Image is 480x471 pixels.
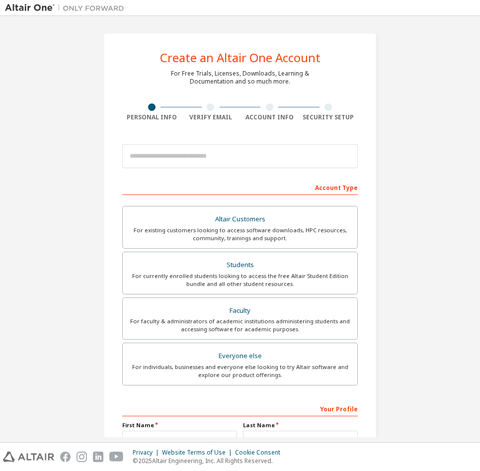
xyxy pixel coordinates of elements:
label: First Name [122,421,237,429]
img: altair_logo.svg [3,452,54,462]
img: instagram.svg [77,452,87,462]
div: Create an Altair One Account [160,52,320,64]
div: Account Type [122,179,358,195]
div: Faculty [129,304,351,318]
div: Account Info [240,113,299,121]
div: Personal Info [122,113,181,121]
label: Last Name [243,421,358,429]
img: linkedin.svg [93,452,103,462]
div: For Free Trials, Licenses, Downloads, Learning & Documentation and so much more. [171,70,309,86]
img: youtube.svg [109,452,124,462]
div: For faculty & administrators of academic institutions administering students and accessing softwa... [129,317,351,333]
div: Security Setup [299,113,358,121]
div: Everyone else [129,349,351,363]
div: Cookie Consent [235,449,286,457]
p: © 2025 Altair Engineering, Inc. All Rights Reserved. [133,457,286,465]
div: Website Terms of Use [162,449,235,457]
div: Altair Customers [129,212,351,226]
div: Students [129,258,351,272]
div: Privacy [133,449,162,457]
div: For existing customers looking to access software downloads, HPC resources, community, trainings ... [129,226,351,242]
div: For individuals, businesses and everyone else looking to try Altair software and explore our prod... [129,363,351,379]
img: facebook.svg [60,452,71,462]
img: Altair One [5,3,129,13]
div: Your Profile [122,400,358,416]
div: For currently enrolled students looking to access the free Altair Student Edition bundle and all ... [129,272,351,288]
div: Verify Email [181,113,240,121]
